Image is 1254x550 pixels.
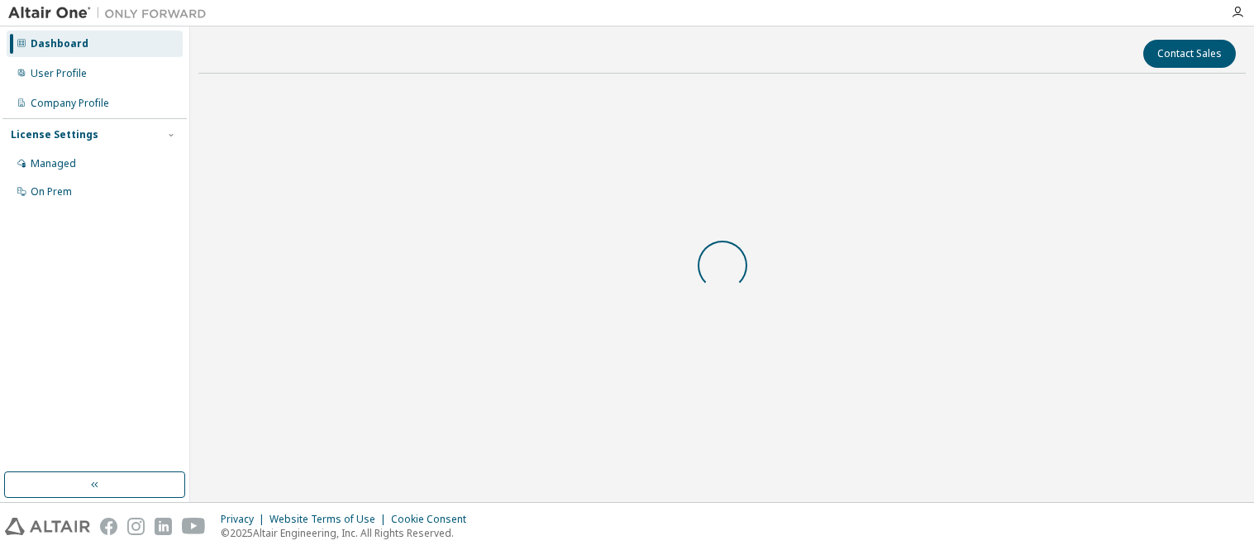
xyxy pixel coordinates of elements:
[31,185,72,198] div: On Prem
[100,518,117,535] img: facebook.svg
[11,128,98,141] div: License Settings
[31,67,87,80] div: User Profile
[391,513,476,526] div: Cookie Consent
[127,518,145,535] img: instagram.svg
[221,513,269,526] div: Privacy
[31,157,76,170] div: Managed
[155,518,172,535] img: linkedin.svg
[5,518,90,535] img: altair_logo.svg
[8,5,215,22] img: Altair One
[221,526,476,540] p: © 2025 Altair Engineering, Inc. All Rights Reserved.
[182,518,206,535] img: youtube.svg
[31,97,109,110] div: Company Profile
[269,513,391,526] div: Website Terms of Use
[1143,40,1236,68] button: Contact Sales
[31,37,88,50] div: Dashboard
